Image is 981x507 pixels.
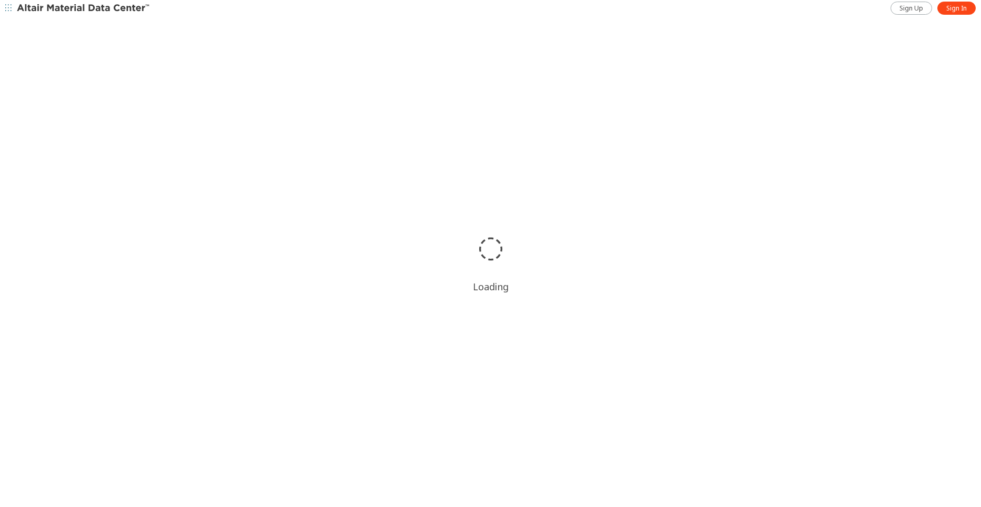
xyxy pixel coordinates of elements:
[891,2,932,15] a: Sign Up
[946,4,967,13] span: Sign In
[473,280,509,293] div: Loading
[17,3,151,14] img: Altair Material Data Center
[899,4,923,13] span: Sign Up
[937,2,976,15] a: Sign In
